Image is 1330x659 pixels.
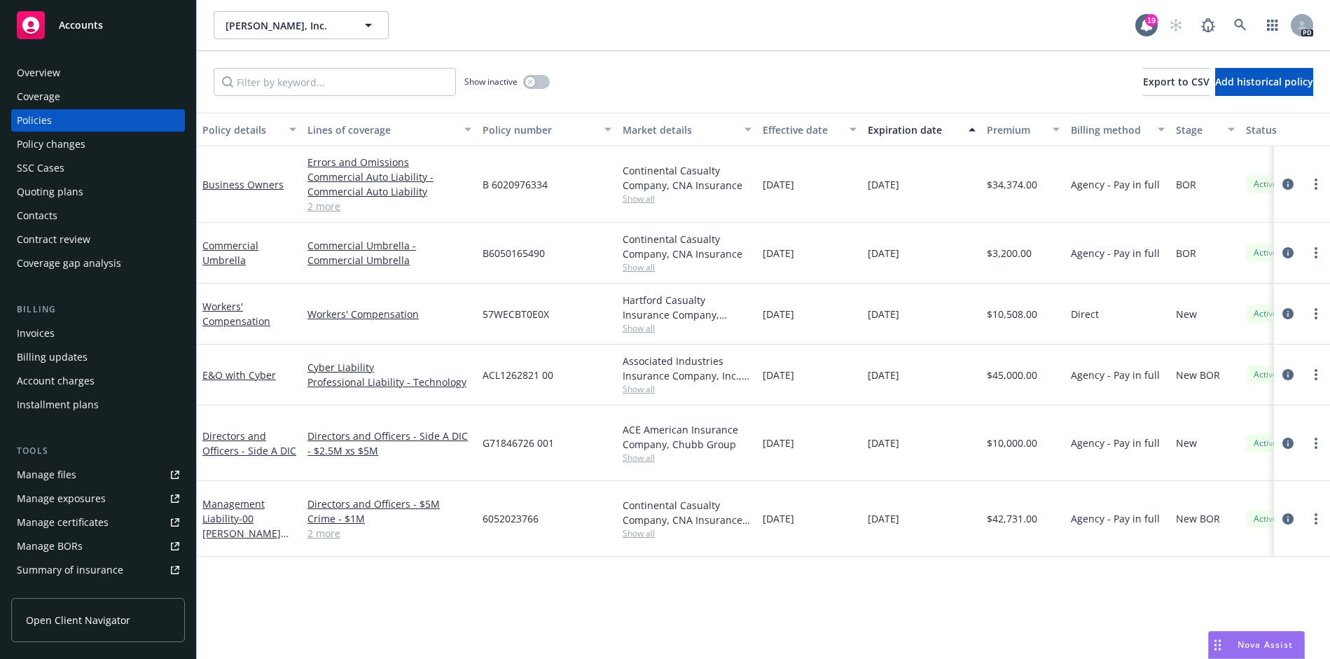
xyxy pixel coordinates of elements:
[11,133,185,155] a: Policy changes
[623,498,751,527] div: Continental Casualty Company, CNA Insurance, RT Specialty Insurance Services, LLC (RSG Specialty,...
[763,307,794,321] span: [DATE]
[1065,113,1170,146] button: Billing method
[1176,307,1197,321] span: New
[17,511,109,534] div: Manage certificates
[868,123,960,137] div: Expiration date
[202,239,258,267] a: Commercial Umbrella
[483,123,596,137] div: Policy number
[464,76,518,88] span: Show inactive
[1308,366,1324,383] a: more
[1238,639,1293,651] span: Nova Assist
[202,178,284,191] a: Business Owners
[987,511,1037,526] span: $42,731.00
[1176,123,1219,137] div: Stage
[202,123,281,137] div: Policy details
[1143,68,1210,96] button: Export to CSV
[17,157,64,179] div: SSC Cases
[483,368,553,382] span: ACL1262821 00
[1252,513,1280,525] span: Active
[987,368,1037,382] span: $45,000.00
[11,394,185,416] a: Installment plans
[307,307,471,321] a: Workers' Compensation
[1170,113,1240,146] button: Stage
[623,322,751,334] span: Show all
[1252,247,1280,259] span: Active
[623,452,751,464] span: Show all
[763,436,794,450] span: [DATE]
[197,113,302,146] button: Policy details
[11,303,185,317] div: Billing
[987,307,1037,321] span: $10,508.00
[623,193,751,204] span: Show all
[11,487,185,510] a: Manage exposures
[483,307,549,321] span: 57WECBT0E0X
[307,238,471,268] a: Commercial Umbrella - Commercial Umbrella
[868,511,899,526] span: [DATE]
[1252,437,1280,450] span: Active
[11,109,185,132] a: Policies
[1252,178,1280,190] span: Active
[1215,68,1313,96] button: Add historical policy
[1209,632,1226,658] div: Drag to move
[202,368,276,382] a: E&O with Cyber
[1176,246,1196,261] span: BOR
[1071,123,1149,137] div: Billing method
[1071,177,1160,192] span: Agency - Pay in full
[1280,435,1296,452] a: circleInformation
[1280,366,1296,383] a: circleInformation
[623,123,736,137] div: Market details
[1208,631,1305,659] button: Nova Assist
[307,511,471,526] a: Crime - $1M
[202,300,270,328] a: Workers' Compensation
[623,293,751,322] div: Hartford Casualty Insurance Company, Hartford Insurance Group
[11,62,185,84] a: Overview
[1280,511,1296,527] a: circleInformation
[11,511,185,534] a: Manage certificates
[1176,177,1196,192] span: BOR
[202,497,287,584] a: Management Liability
[868,368,899,382] span: [DATE]
[483,511,539,526] span: 6052023766
[1252,307,1280,320] span: Active
[1308,511,1324,527] a: more
[763,368,794,382] span: [DATE]
[17,109,52,132] div: Policies
[11,464,185,486] a: Manage files
[1071,436,1160,450] span: Agency - Pay in full
[1071,368,1160,382] span: Agency - Pay in full
[17,62,60,84] div: Overview
[623,422,751,452] div: ACE American Insurance Company, Chubb Group
[307,375,471,389] a: Professional Liability - Technology
[1280,244,1296,261] a: circleInformation
[1071,246,1160,261] span: Agency - Pay in full
[17,487,106,510] div: Manage exposures
[757,113,862,146] button: Effective date
[11,181,185,203] a: Quoting plans
[214,68,456,96] input: Filter by keyword...
[763,246,794,261] span: [DATE]
[307,526,471,541] a: 2 more
[214,11,389,39] button: [PERSON_NAME], Inc.
[1308,435,1324,452] a: more
[307,199,471,214] a: 2 more
[17,370,95,392] div: Account charges
[17,322,55,345] div: Invoices
[868,436,899,450] span: [DATE]
[868,177,899,192] span: [DATE]
[11,6,185,45] a: Accounts
[17,464,76,486] div: Manage files
[11,157,185,179] a: SSC Cases
[11,322,185,345] a: Invoices
[307,429,471,458] a: Directors and Officers - Side A DIC - $2.5M xs $5M
[763,177,794,192] span: [DATE]
[623,163,751,193] div: Continental Casualty Company, CNA Insurance
[868,307,899,321] span: [DATE]
[17,85,60,108] div: Coverage
[1176,368,1220,382] span: New BOR
[763,123,841,137] div: Effective date
[17,346,88,368] div: Billing updates
[1176,436,1197,450] span: New
[1259,11,1287,39] a: Switch app
[302,113,477,146] button: Lines of coverage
